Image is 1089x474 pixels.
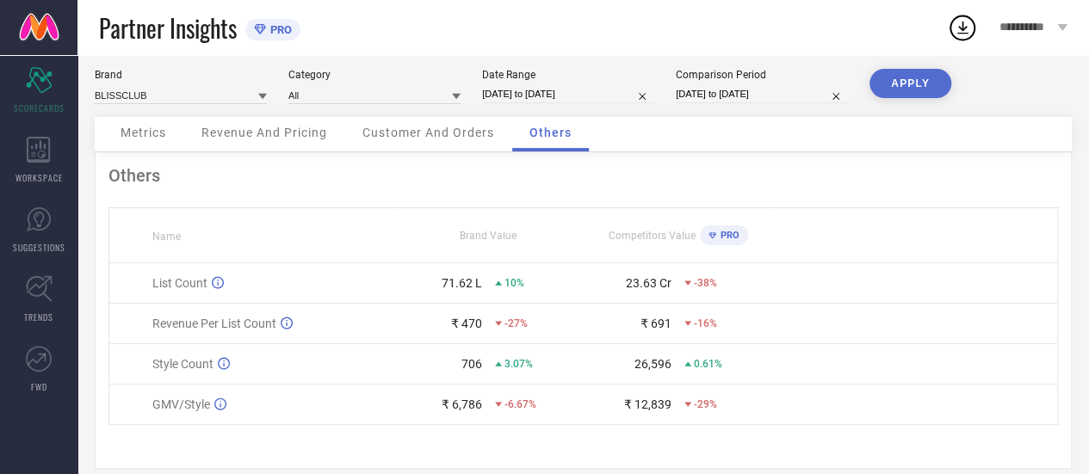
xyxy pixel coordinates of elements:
div: 23.63 Cr [626,276,671,290]
span: Brand Value [460,230,517,242]
span: GMV/Style [152,397,210,411]
span: Others [529,126,572,139]
span: 10% [504,277,524,289]
span: FWD [31,380,47,393]
div: 26,596 [634,357,671,371]
div: ₹ 691 [640,317,671,330]
span: PRO [266,23,292,36]
span: Name [152,231,181,243]
div: ₹ 12,839 [624,397,671,411]
div: Category [288,69,461,81]
span: 3.07% [504,358,533,370]
input: Select date range [482,85,654,103]
span: Style Count [152,357,213,371]
span: 0.61% [694,358,722,370]
span: Revenue Per List Count [152,317,276,330]
span: SUGGESTIONS [13,241,65,254]
span: Partner Insights [99,10,237,46]
span: SCORECARDS [14,102,65,114]
span: PRO [716,230,739,241]
span: Metrics [121,126,166,139]
input: Select comparison period [676,85,848,103]
span: Customer And Orders [362,126,494,139]
span: List Count [152,276,207,290]
span: TRENDS [24,311,53,323]
span: -27% [504,317,528,329]
div: 706 [461,357,482,371]
div: Brand [95,69,267,81]
span: -6.67% [504,398,536,410]
div: Others [108,165,1058,186]
span: WORKSPACE [15,171,63,184]
div: Open download list [947,12,978,43]
span: Competitors Value [609,230,696,242]
div: Date Range [482,69,654,81]
span: -16% [694,317,717,329]
span: Revenue And Pricing [201,126,327,139]
span: -38% [694,277,717,289]
span: -29% [694,398,717,410]
button: APPLY [869,69,951,98]
div: Comparison Period [676,69,848,81]
div: ₹ 6,786 [442,397,482,411]
div: 71.62 L [442,276,482,290]
div: ₹ 470 [451,317,482,330]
